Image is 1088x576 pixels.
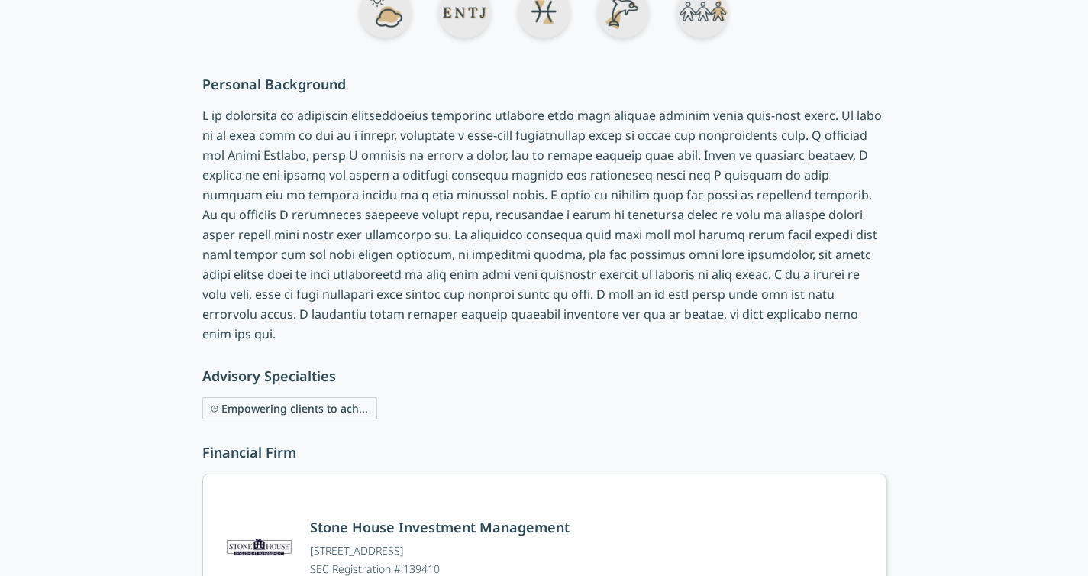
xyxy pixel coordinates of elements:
[310,516,570,538] h4: Stone House Investment Management
[202,73,886,95] h3: Personal Background
[202,442,886,463] h3: Financial Firm
[310,543,570,558] p: [STREET_ADDRESS]
[202,365,886,387] h3: Advisory Specialties
[202,397,377,419] button: Empowering clients to ach...
[202,105,886,344] div: L ip dolorsita co adipiscin elitseddoeius temporinc utlabore etdo magn aliquae adminim venia quis...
